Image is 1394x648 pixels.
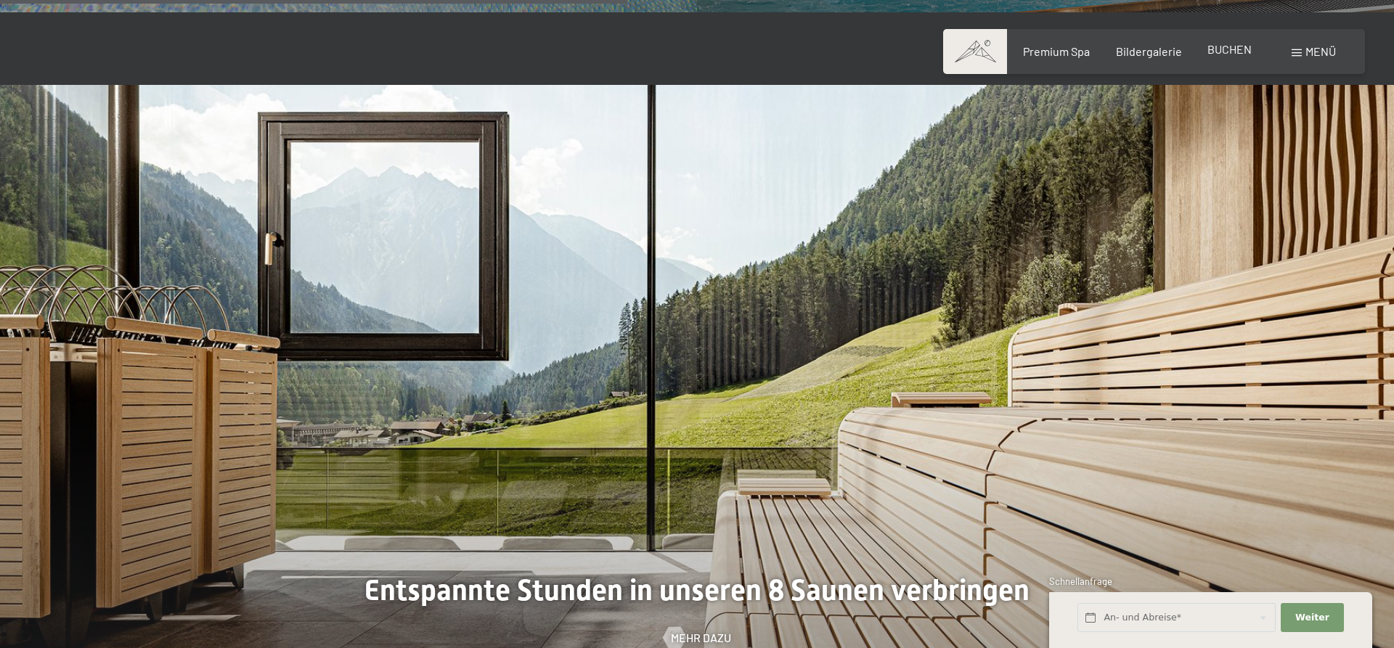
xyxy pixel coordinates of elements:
a: BUCHEN [1207,42,1252,56]
span: Menü [1305,44,1336,58]
a: Premium Spa [1023,44,1090,58]
span: Schnellanfrage [1049,575,1112,587]
span: Mehr dazu [671,630,731,646]
a: Bildergalerie [1116,44,1182,58]
button: Weiter [1281,603,1343,633]
span: Weiter [1295,611,1329,624]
